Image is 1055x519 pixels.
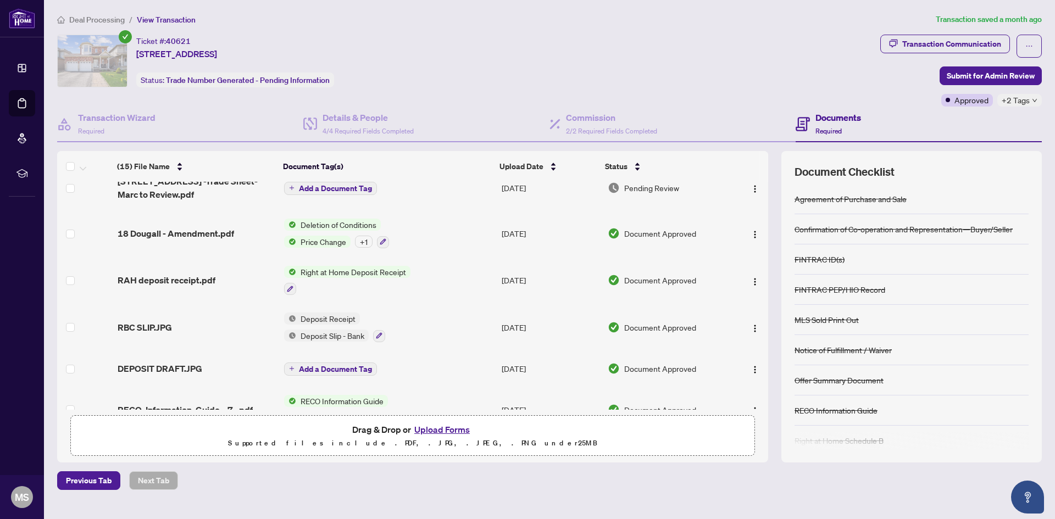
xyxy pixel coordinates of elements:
span: Document Approved [624,404,696,416]
span: down [1032,98,1037,103]
span: ellipsis [1025,42,1033,50]
td: [DATE] [497,386,603,433]
button: Transaction Communication [880,35,1010,53]
img: Logo [751,324,759,333]
span: RAH deposit receipt.pdf [118,274,215,287]
span: Document Approved [624,227,696,239]
img: Logo [751,185,759,193]
span: check-circle [119,30,132,43]
article: Transaction saved a month ago [936,13,1042,26]
div: Offer Summary Document [795,374,884,386]
span: Required [815,127,842,135]
img: Logo [751,277,759,286]
div: FINTRAC ID(s) [795,253,845,265]
div: FINTRAC PEP/HIO Record [795,283,885,295]
div: Agreement of Purchase and Sale [795,193,907,205]
th: Status [601,151,729,182]
button: Status IconRight at Home Deposit Receipt [284,266,410,295]
span: [STREET_ADDRESS] [136,47,217,60]
button: Status IconDeposit ReceiptStatus IconDeposit Slip - Bank [284,312,385,342]
img: Status Icon [284,236,296,248]
button: Status IconRECO Information Guide [284,395,388,425]
th: Upload Date [495,151,601,182]
span: RECO_Information_Guide__7_.pdf [118,403,253,416]
span: plus [289,185,295,191]
span: Deal Processing [69,15,125,25]
img: Status Icon [284,219,296,231]
td: [DATE] [497,257,603,304]
span: Add a Document Tag [299,185,372,192]
div: + 1 [355,236,373,248]
button: Add a Document Tag [284,361,377,376]
span: plus [289,366,295,371]
span: Submit for Admin Review [947,67,1035,85]
div: RECO Information Guide [795,404,878,416]
div: MLS Sold Print Out [795,314,859,326]
img: Status Icon [284,266,296,278]
span: Upload Date [499,160,543,172]
button: Logo [746,360,764,377]
span: Trade Number Generated - Pending Information [166,75,330,85]
td: [DATE] [497,351,603,386]
span: [STREET_ADDRESS] -Trade Sheet-Marc to Review.pdf [118,175,275,201]
span: RECO Information Guide [296,395,388,407]
div: Confirmation of Co-operation and Representation—Buyer/Seller [795,223,1013,235]
span: 4/4 Required Fields Completed [323,127,414,135]
button: Logo [746,179,764,197]
button: Logo [746,271,764,289]
span: Document Approved [624,321,696,333]
span: Required [78,127,104,135]
img: Document Status [608,321,620,333]
span: Add a Document Tag [299,365,372,373]
button: Add a Document Tag [284,181,377,195]
th: (15) File Name [113,151,278,182]
img: Document Status [608,182,620,194]
span: Status [605,160,628,172]
div: Ticket #: [136,35,191,47]
span: Approved [954,94,989,106]
button: Open asap [1011,481,1044,514]
h4: Documents [815,111,861,124]
span: Deletion of Conditions [296,219,381,231]
div: Status: [136,72,334,87]
button: Upload Forms [411,422,473,437]
span: RBC SLIP.JPG [118,321,172,334]
td: [DATE] [497,304,603,351]
span: Deposit Slip - Bank [296,330,369,342]
span: 40621 [166,36,191,46]
img: Document Status [608,274,620,286]
span: Price Change [296,236,351,248]
button: Status IconDeletion of ConditionsStatus IconPrice Change+1 [284,219,389,248]
th: Document Tag(s) [279,151,496,182]
button: Add a Document Tag [284,182,377,195]
p: Supported files include .PDF, .JPG, .JPEG, .PNG under 25 MB [77,437,748,450]
img: Logo [751,365,759,374]
span: (15) File Name [117,160,170,172]
img: IMG-X12168486_1.jpg [58,35,127,87]
span: home [57,16,65,24]
button: Logo [746,401,764,418]
span: Drag & Drop or [352,422,473,437]
span: +2 Tags [1002,94,1030,107]
div: Transaction Communication [902,35,1001,53]
span: Document Checklist [795,164,895,180]
span: 18 Dougall - Amendment.pdf [118,227,234,240]
img: Status Icon [284,312,296,325]
img: Logo [751,230,759,239]
div: Notice of Fulfillment / Waiver [795,344,892,356]
img: Status Icon [284,395,296,407]
img: Document Status [608,362,620,375]
span: Right at Home Deposit Receipt [296,266,410,278]
img: logo [9,8,35,29]
li: / [129,13,132,26]
span: Drag & Drop orUpload FormsSupported files include .PDF, .JPG, .JPEG, .PNG under25MB [71,416,754,456]
td: [DATE] [497,166,603,210]
img: Document Status [608,404,620,416]
span: Document Approved [624,274,696,286]
span: Document Approved [624,362,696,375]
img: Document Status [608,227,620,239]
h4: Commission [566,111,657,124]
h4: Transaction Wizard [78,111,156,124]
button: Logo [746,319,764,336]
button: Previous Tab [57,471,120,490]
